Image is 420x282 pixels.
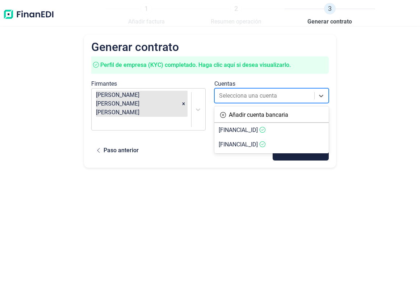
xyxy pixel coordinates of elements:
button: Paso anterior [91,140,144,161]
a: 3Generar contrato [307,3,352,26]
button: Añadir cuenta bancaria [214,108,294,122]
div: Añadir cuenta bancaria [229,111,288,119]
span: [FINANCIAL_ID] [219,127,258,133]
img: Logo de aplicación [3,3,54,26]
span: [FINANCIAL_ID] [219,141,258,148]
h2: Generar contrato [91,42,329,52]
span: Generar contrato [307,17,352,26]
div: Firmantes [91,80,206,88]
div: Añadir cuenta bancaria [214,108,329,122]
div: Cuentas [214,80,329,88]
span: Perfil de empresa (KYC) completado. Haga clic aquí si desea visualizarlo. [100,61,291,68]
div: Remove JUAN [180,91,188,117]
div: Paso anterior [104,146,139,155]
article: [PERSON_NAME] [PERSON_NAME] [PERSON_NAME] [96,91,180,117]
span: 3 [324,3,336,14]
